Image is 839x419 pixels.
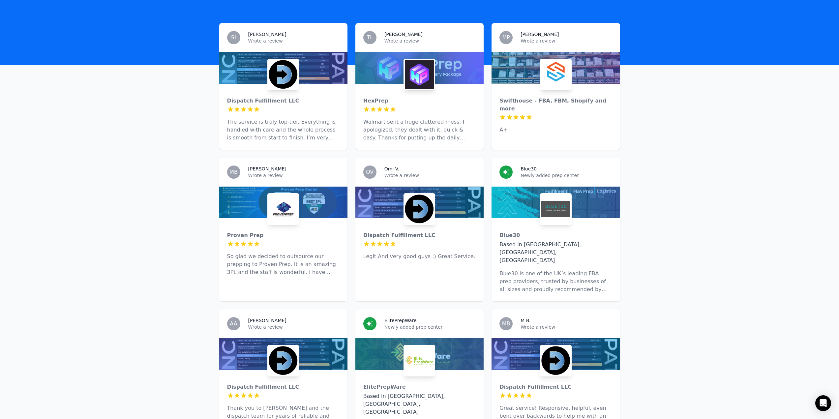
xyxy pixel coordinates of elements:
[219,158,347,301] a: MB[PERSON_NAME]Wrote a reviewProven PrepProven PrepSo glad we decided to outsource our prepping t...
[384,317,416,324] h3: ElitePrepWare
[248,172,340,179] p: Wrote a review
[384,31,423,38] h3: [PERSON_NAME]
[541,195,570,224] img: Blue30
[541,60,570,89] img: Swifthouse - FBA, FBM, Shopify and more
[492,158,620,301] a: Blue30Newly added prep centerBlue30Blue30Based in [GEOGRAPHIC_DATA], [GEOGRAPHIC_DATA], [GEOGRAPH...
[248,324,340,330] p: Wrote a review
[248,38,340,44] p: Wrote a review
[521,317,531,324] h3: M B.
[248,165,286,172] h3: [PERSON_NAME]
[405,60,434,89] img: HexPrep
[363,253,476,260] p: Legit And very good guys :) Great Service.
[248,317,286,324] h3: [PERSON_NAME]
[248,31,286,38] h3: [PERSON_NAME]
[227,383,340,391] div: Dispatch Fulfillment LLC
[366,169,374,175] span: OV
[499,126,612,134] p: A+
[521,324,612,330] p: Wrote a review
[499,383,612,391] div: Dispatch Fulfillment LLC
[227,253,340,276] p: So glad we decided to outsource our prepping to Proven Prep. It is an amazing 3PL and the staff i...
[499,97,612,113] div: Swifthouse - FBA, FBM, Shopify and more
[499,270,612,293] p: Blue30 is one of the UK’s leading FBA prep providers, trusted by businesses of all sizes and prou...
[499,231,612,239] div: Blue30
[227,231,340,239] div: Proven Prep
[384,324,476,330] p: Newly added prep center
[499,241,612,264] div: Based in [GEOGRAPHIC_DATA], [GEOGRAPHIC_DATA], [GEOGRAPHIC_DATA]
[231,35,236,40] span: SI
[363,97,476,105] div: HexPrep
[229,169,238,175] span: MB
[269,346,298,375] img: Dispatch Fulfillment LLC
[521,172,612,179] p: Newly added prep center
[367,35,373,40] span: TL
[230,321,237,326] span: AA
[521,38,612,44] p: Wrote a review
[269,195,298,224] img: Proven Prep
[269,60,298,89] img: Dispatch Fulfillment LLC
[541,346,570,375] img: Dispatch Fulfillment LLC
[355,158,484,301] a: OVOmi V.Wrote a reviewDispatch Fulfillment LLCDispatch Fulfillment LLCLegit And very good guys :)...
[502,321,510,326] span: MB
[492,23,620,150] a: MP[PERSON_NAME]Wrote a reviewSwifthouse - FBA, FBM, Shopify and moreSwifthouse - FBA, FBM, Shopif...
[521,31,559,38] h3: [PERSON_NAME]
[815,395,831,411] div: Open Intercom Messenger
[384,172,476,179] p: Wrote a review
[521,165,537,172] h3: Blue30
[405,195,434,224] img: Dispatch Fulfillment LLC
[502,35,510,40] span: MP
[363,392,476,416] div: Based in [GEOGRAPHIC_DATA], [GEOGRAPHIC_DATA], [GEOGRAPHIC_DATA]
[384,38,476,44] p: Wrote a review
[355,23,484,150] a: TL[PERSON_NAME]Wrote a reviewHexPrepHexPrepWalmart sent a huge cluttered mess. I apologized, they...
[384,165,399,172] h3: Omi V.
[227,118,340,142] p: The service is truly top-tier. Everything is handled with care and the whole process is smooth fr...
[363,118,476,142] p: Walmart sent a huge cluttered mess. I apologized, they dealt with it, quick & easy. Thanks for pu...
[405,346,434,375] img: ElitePrepWare
[363,383,476,391] div: ElitePrepWare
[363,231,476,239] div: Dispatch Fulfillment LLC
[227,97,340,105] div: Dispatch Fulfillment LLC
[219,23,347,150] a: SI[PERSON_NAME]Wrote a reviewDispatch Fulfillment LLCDispatch Fulfillment LLCThe service is truly...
